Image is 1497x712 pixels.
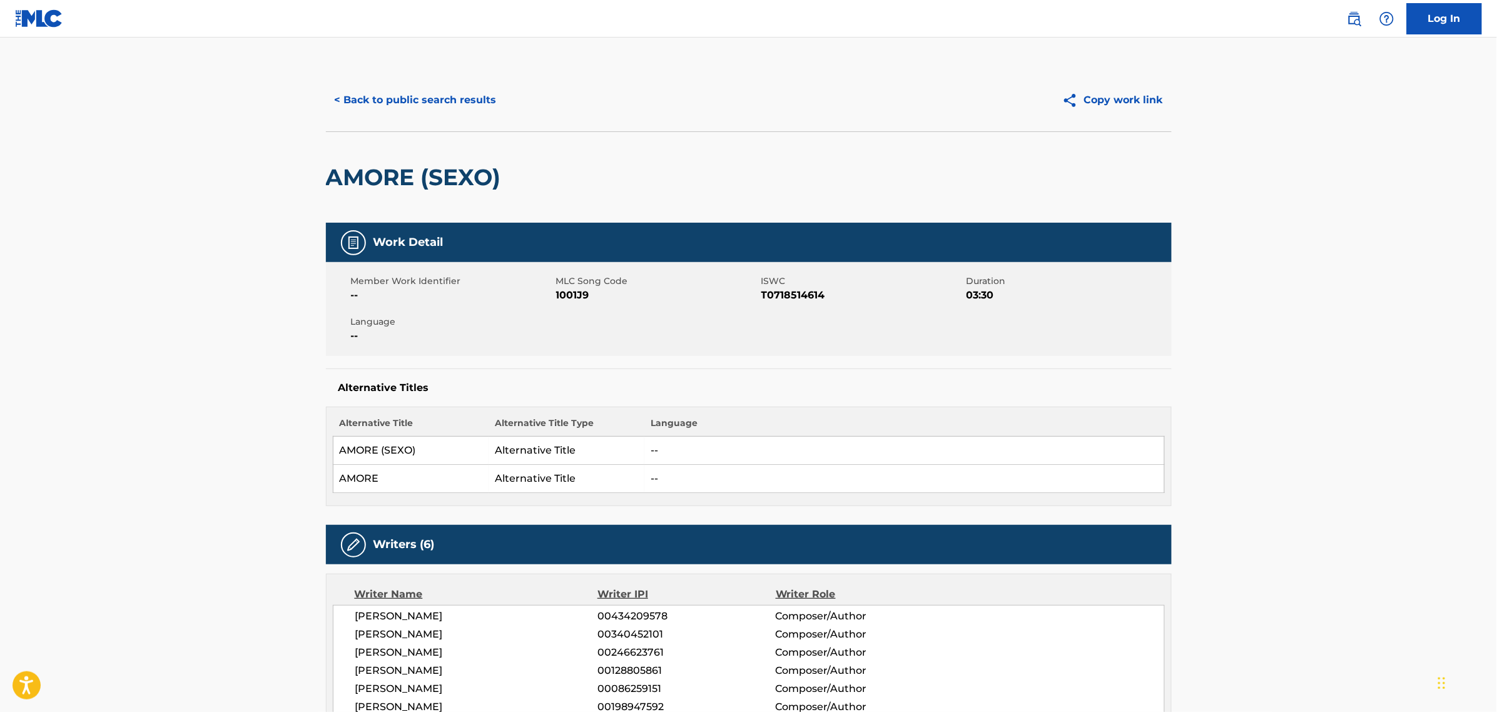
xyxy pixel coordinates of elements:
span: -- [351,328,553,343]
a: Public Search [1342,6,1367,31]
span: 1001J9 [556,288,758,303]
td: Alternative Title [489,437,644,465]
div: Writer Role [776,587,938,602]
h2: AMORE (SEXO) [326,163,507,191]
img: help [1379,11,1394,26]
div: Drag [1438,664,1446,702]
button: < Back to public search results [326,84,505,116]
img: Copy work link [1062,93,1084,108]
span: [PERSON_NAME] [355,681,598,696]
th: Alternative Title Type [489,417,644,437]
span: [PERSON_NAME] [355,609,598,624]
th: Alternative Title [333,417,489,437]
span: 00246623761 [597,645,775,660]
button: Copy work link [1053,84,1172,116]
img: Work Detail [346,235,361,250]
span: Composer/Author [776,645,938,660]
span: [PERSON_NAME] [355,627,598,642]
span: Composer/Author [776,663,938,678]
td: Alternative Title [489,465,644,493]
span: Composer/Author [776,609,938,624]
td: -- [644,437,1164,465]
span: 00086259151 [597,681,775,696]
span: Composer/Author [776,681,938,696]
span: T0718514614 [761,288,963,303]
td: AMORE (SEXO) [333,437,489,465]
img: search [1347,11,1362,26]
span: 00340452101 [597,627,775,642]
h5: Alternative Titles [338,382,1159,394]
span: Member Work Identifier [351,275,553,288]
th: Language [644,417,1164,437]
span: [PERSON_NAME] [355,663,598,678]
img: Writers [346,537,361,552]
div: Writer IPI [597,587,776,602]
span: [PERSON_NAME] [355,645,598,660]
span: ISWC [761,275,963,288]
span: Duration [967,275,1169,288]
td: AMORE [333,465,489,493]
iframe: Chat Widget [1434,652,1497,712]
span: 00128805861 [597,663,775,678]
td: -- [644,465,1164,493]
span: Language [351,315,553,328]
img: MLC Logo [15,9,63,28]
div: Help [1374,6,1399,31]
h5: Work Detail [373,235,444,250]
span: MLC Song Code [556,275,758,288]
span: 03:30 [967,288,1169,303]
div: Writer Name [355,587,598,602]
span: Composer/Author [776,627,938,642]
a: Log In [1407,3,1482,34]
h5: Writers (6) [373,537,435,552]
span: 00434209578 [597,609,775,624]
span: -- [351,288,553,303]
